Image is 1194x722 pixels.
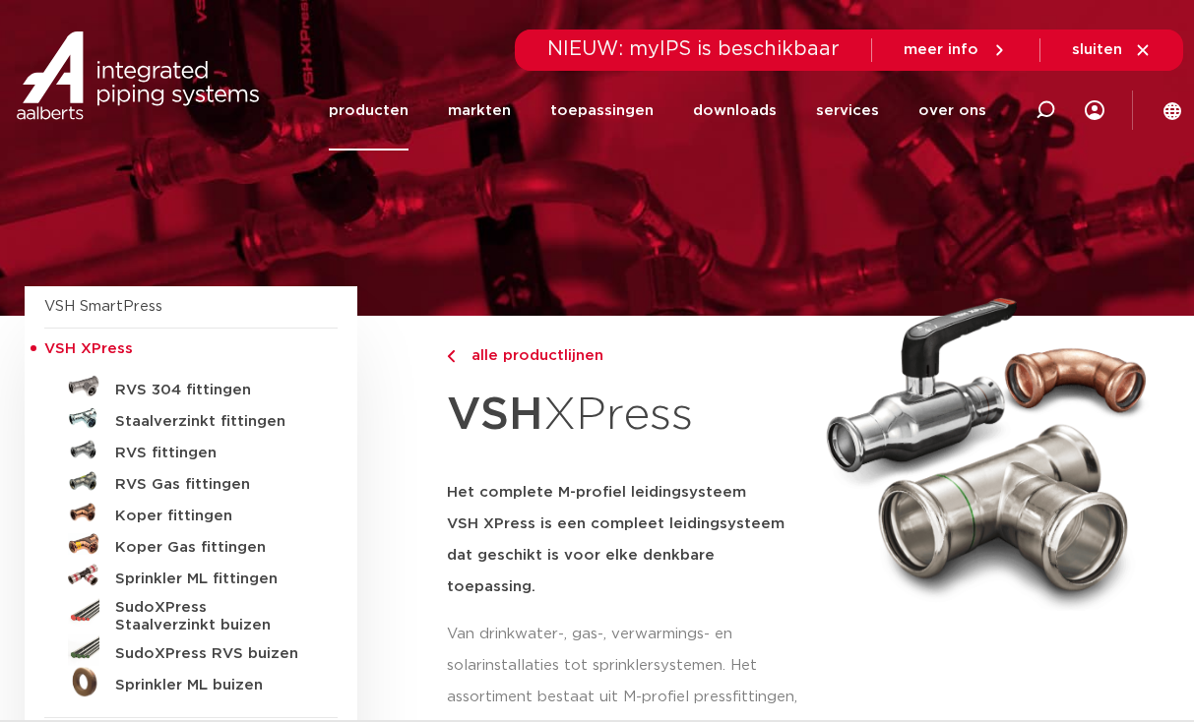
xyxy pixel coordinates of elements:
[447,619,803,713] p: Van drinkwater-, gas-, verwarmings- en solarinstallaties tot sprinklersystemen. Het assortiment b...
[447,477,803,603] h5: Het complete M-profiel leidingsysteem VSH XPress is een compleet leidingsysteem dat geschikt is v...
[44,497,338,528] a: Koper fittingen
[44,341,133,356] span: VSH XPress
[44,634,338,666] a: SudoXPress RVS buizen
[918,71,986,150] a: over ons
[115,599,310,634] h5: SudoXPress Staalverzinkt buizen
[115,677,310,694] h5: Sprinkler ML buizen
[693,71,777,150] a: downloads
[115,445,310,462] h5: RVS fittingen
[447,378,803,453] h1: XPress
[115,413,310,431] h5: Staalverzinkt fittingen
[44,560,338,591] a: Sprinkler ML fittingen
[1072,41,1152,59] a: sluiten
[447,344,803,368] a: alle productlijnen
[44,402,338,434] a: Staalverzinkt fittingen
[904,42,978,57] span: meer info
[1085,71,1104,150] div: my IPS
[44,666,338,697] a: Sprinkler ML buizen
[44,299,162,314] a: VSH SmartPress
[44,434,338,465] a: RVS fittingen
[448,71,511,150] a: markten
[44,591,338,634] a: SudoXPress Staalverzinkt buizen
[547,39,840,59] span: NIEUW: myIPS is beschikbaar
[115,571,310,588] h5: Sprinkler ML fittingen
[460,348,603,363] span: alle productlijnen
[44,465,338,497] a: RVS Gas fittingen
[115,539,310,557] h5: Koper Gas fittingen
[115,476,310,494] h5: RVS Gas fittingen
[44,528,338,560] a: Koper Gas fittingen
[329,71,986,150] nav: Menu
[115,382,310,399] h5: RVS 304 fittingen
[447,350,455,363] img: chevron-right.svg
[904,41,1008,59] a: meer info
[1072,42,1122,57] span: sluiten
[447,392,543,438] strong: VSH
[329,71,408,150] a: producten
[115,645,310,663] h5: SudoXPress RVS buizen
[550,71,654,150] a: toepassingen
[115,508,310,525] h5: Koper fittingen
[816,71,879,150] a: services
[44,371,338,402] a: RVS 304 fittingen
